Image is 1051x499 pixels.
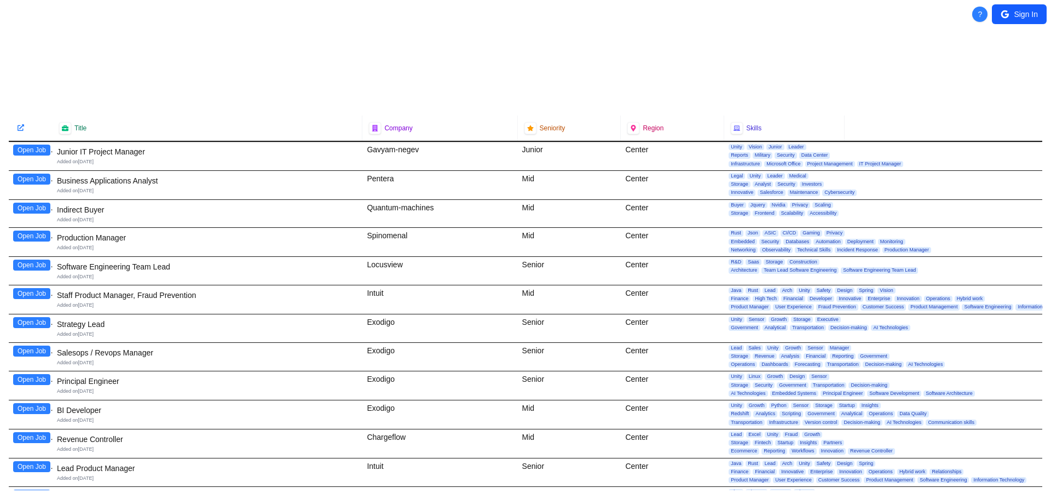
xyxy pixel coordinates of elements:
div: Center [621,171,724,199]
span: Government [729,325,760,331]
span: Technical Skills [795,247,833,253]
span: Executive [815,317,841,323]
span: Privacy [824,230,845,236]
span: Innovative [836,296,863,302]
span: Software Engineering Team Lead [841,267,918,273]
span: Fintech [753,440,773,446]
div: Business Applications Analyst [57,175,358,186]
span: Insights [798,440,819,446]
div: Principal Engineer [57,376,358,387]
span: Vision [877,288,895,294]
span: Growth [747,403,767,409]
span: Financial [804,353,828,359]
div: Senior [518,371,621,400]
span: Leader [765,173,785,179]
span: Unity [796,461,812,467]
span: Buyer [729,202,746,208]
div: Mid [518,400,621,429]
span: Investors [800,181,824,187]
span: Unity [796,288,812,294]
div: Mid [518,285,621,314]
div: Junior [518,142,621,170]
span: Storage [729,440,750,446]
span: Security [759,239,782,245]
span: Decision-making [863,362,904,368]
span: Seniority [540,124,565,133]
span: Saas [746,259,761,265]
div: Added on [DATE] [57,302,358,309]
span: Accessibility [807,210,839,216]
span: High Tech [753,296,779,302]
span: Growth [802,432,822,438]
span: Networking [729,247,758,253]
span: Decision-making [828,325,869,331]
span: Storage [770,489,792,495]
div: Software Engineering Team Lead [57,261,358,272]
div: BI Developer [57,405,358,416]
span: Insights [859,403,881,409]
span: Safety [815,288,833,294]
button: Open Job [13,317,50,328]
span: Finance [729,296,750,302]
span: Software Engineering [917,477,969,483]
span: Unity [729,317,744,323]
span: Json [746,230,760,236]
div: Added on [DATE] [57,273,358,280]
button: Open Job [13,260,50,271]
div: Added on [DATE] [57,244,358,251]
span: Design [835,461,854,467]
span: User Experience [773,477,814,483]
button: Open Job [13,374,50,385]
div: Strategy Lead [57,319,358,330]
span: Arch [780,288,795,294]
span: Sensor [791,403,811,409]
div: Added on [DATE] [57,331,358,338]
span: Jquery [748,202,767,208]
div: Center [621,200,724,228]
span: Finance [729,469,750,475]
span: Lead [763,288,778,294]
span: AI Technologies [729,391,767,397]
div: Center [621,142,724,170]
div: Production Manager [57,232,358,243]
div: Center [621,400,724,429]
span: Finance [746,489,767,495]
span: Revenue [753,353,777,359]
button: Open Job [13,203,50,214]
span: Redshift [729,411,751,417]
span: CI/CD [781,230,799,236]
span: Relationships [929,469,963,475]
span: Customer Success [816,477,862,483]
div: Staff Product Manager, Fraud Prevention [57,290,358,301]
span: Rust [746,461,760,467]
span: Observability [760,247,793,253]
span: Security [775,181,798,187]
span: Safety [815,461,833,467]
button: Sign In [992,4,1047,24]
span: Reporting [761,448,787,454]
span: Rust [729,230,743,236]
span: Financial [781,296,805,302]
span: Director [794,489,816,495]
span: Storage [729,382,750,388]
div: Center [621,429,724,458]
span: Revenue Controller [848,448,895,454]
span: Enterprise [865,296,892,302]
div: Added on [DATE] [57,359,358,366]
div: Center [621,228,724,256]
div: Added on [DATE] [57,475,358,482]
span: Forecasting [793,362,823,368]
span: Junior [766,144,784,150]
span: Fraud Prevention [816,304,858,310]
span: Architecture [729,267,759,273]
span: Project Management [805,161,855,167]
span: Decision-making [841,420,882,426]
div: Pentera [362,171,517,199]
span: Unity [747,173,763,179]
div: Added on [DATE] [57,417,358,424]
span: Startup [775,440,795,446]
span: Operations [729,362,757,368]
span: ASIC [763,230,778,236]
span: Arch [780,461,795,467]
span: Transportation [790,325,826,331]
